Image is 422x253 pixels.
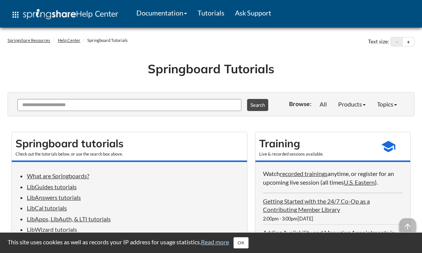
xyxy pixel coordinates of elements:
[381,139,396,154] span: school
[314,97,332,111] a: All
[27,215,111,222] a: LibApps, LibAuth, & LTI tutorials
[344,179,375,186] a: U.S. Eastern
[23,9,76,19] img: Springshare
[15,136,243,151] h2: Springboard tutorials
[371,97,403,111] a: Topics
[76,9,118,19] span: Help Center
[403,37,414,46] button: Increase text size
[230,3,277,22] a: Ask Support
[280,170,328,177] a: recorded trainings
[289,100,311,108] p: Browse:
[11,10,20,19] span: apps
[259,136,371,151] h2: Training
[27,194,81,201] a: LibAnswers tutorials
[263,170,403,187] p: Watch anytime, or register for an upcoming live session (all times ).
[27,204,67,211] a: LibCal tutorials
[27,226,77,233] a: LibWizard tutorials
[81,37,128,43] li: Springboard Tutorials
[27,172,89,179] a: What are Springboards?
[8,38,50,43] a: Springshare Resources
[391,37,402,46] button: Decrease text size
[201,238,229,245] a: Read more
[6,3,124,26] a: apps Help Center
[58,38,80,43] a: Help Center
[15,151,243,157] div: Check out the tutorials below, or use the search box above.
[399,219,416,226] a: arrow_upward
[366,37,391,47] div: Text size:
[263,216,313,222] span: 2:00pm - 3:00pm[DATE]
[259,151,371,157] div: Live & recorded sessions available.
[27,183,77,190] a: LibGuides tutorials
[263,197,370,213] a: Getting Started with the 24/7 Co-Op as a Contributing Member Library
[131,3,192,22] a: Documentation
[399,218,416,235] span: arrow_upward
[263,229,395,244] a: Adding Availability and Managing Appointments in LibCal
[13,60,409,77] h1: Springboard Tutorials
[192,3,230,22] a: Tutorials
[233,237,249,248] button: Close
[247,99,268,111] button: Search
[332,97,371,111] a: Products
